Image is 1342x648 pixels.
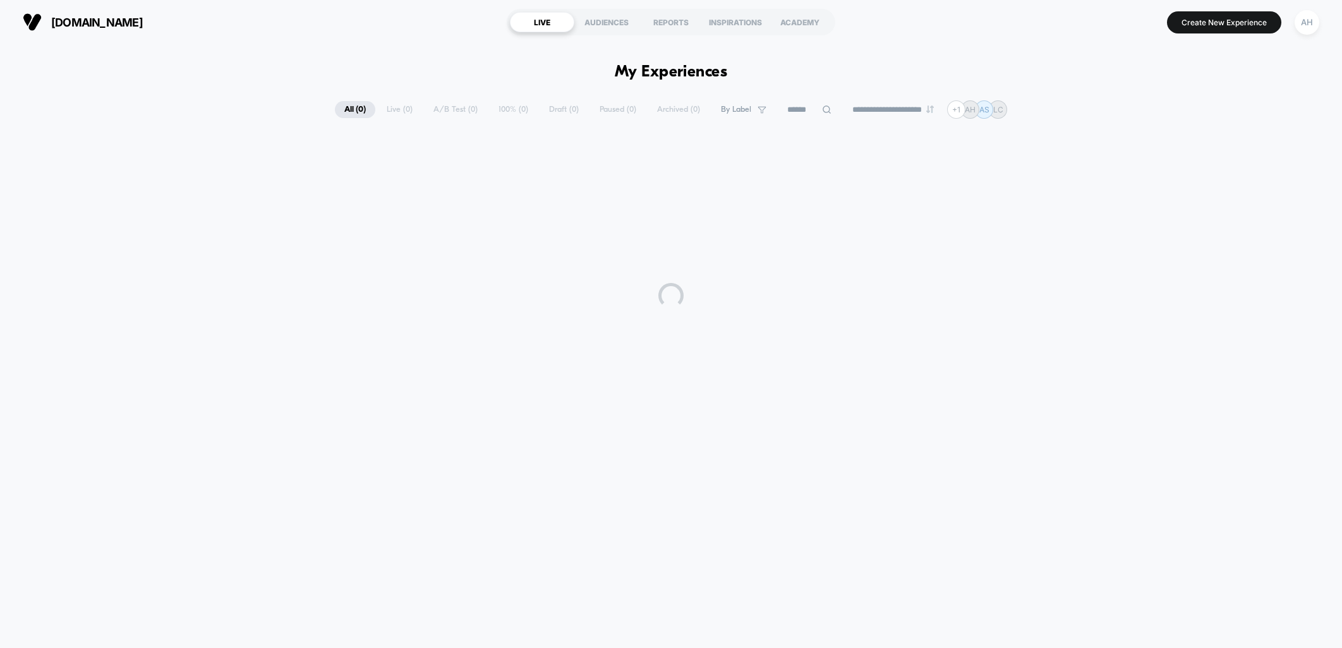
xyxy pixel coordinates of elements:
div: ACADEMY [768,12,832,32]
span: By Label [721,105,751,114]
div: REPORTS [639,12,703,32]
p: LC [993,105,1003,114]
div: AH [1295,10,1319,35]
h1: My Experiences [615,63,728,81]
div: + 1 [947,100,965,119]
button: AH [1291,9,1323,35]
button: Create New Experience [1167,11,1281,33]
p: AH [965,105,976,114]
button: [DOMAIN_NAME] [19,12,147,32]
div: AUDIENCES [574,12,639,32]
div: LIVE [510,12,574,32]
div: INSPIRATIONS [703,12,768,32]
img: Visually logo [23,13,42,32]
span: All ( 0 ) [335,101,375,118]
p: AS [979,105,989,114]
img: end [926,105,934,113]
span: [DOMAIN_NAME] [51,16,143,29]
